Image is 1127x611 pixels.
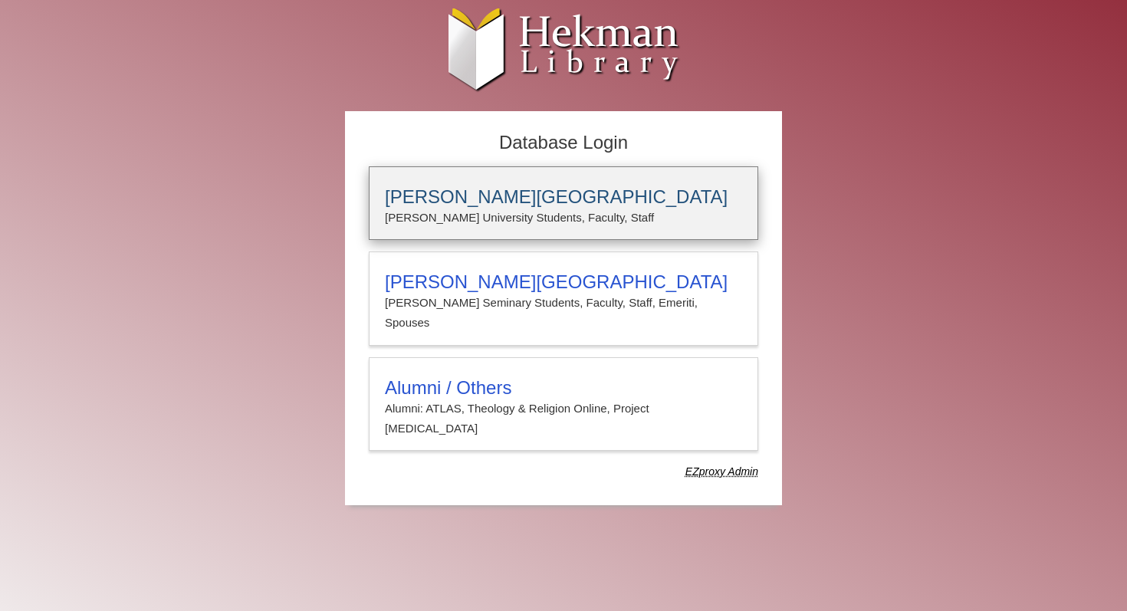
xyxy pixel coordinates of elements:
a: [PERSON_NAME][GEOGRAPHIC_DATA][PERSON_NAME] Seminary Students, Faculty, Staff, Emeriti, Spouses [369,251,758,346]
p: [PERSON_NAME] Seminary Students, Faculty, Staff, Emeriti, Spouses [385,293,742,333]
p: Alumni: ATLAS, Theology & Religion Online, Project [MEDICAL_DATA] [385,399,742,439]
dfn: Use Alumni login [685,465,758,478]
h2: Database Login [361,127,766,159]
h3: [PERSON_NAME][GEOGRAPHIC_DATA] [385,186,742,208]
p: [PERSON_NAME] University Students, Faculty, Staff [385,208,742,228]
summary: Alumni / OthersAlumni: ATLAS, Theology & Religion Online, Project [MEDICAL_DATA] [385,377,742,439]
a: [PERSON_NAME][GEOGRAPHIC_DATA][PERSON_NAME] University Students, Faculty, Staff [369,166,758,240]
h3: Alumni / Others [385,377,742,399]
h3: [PERSON_NAME][GEOGRAPHIC_DATA] [385,271,742,293]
